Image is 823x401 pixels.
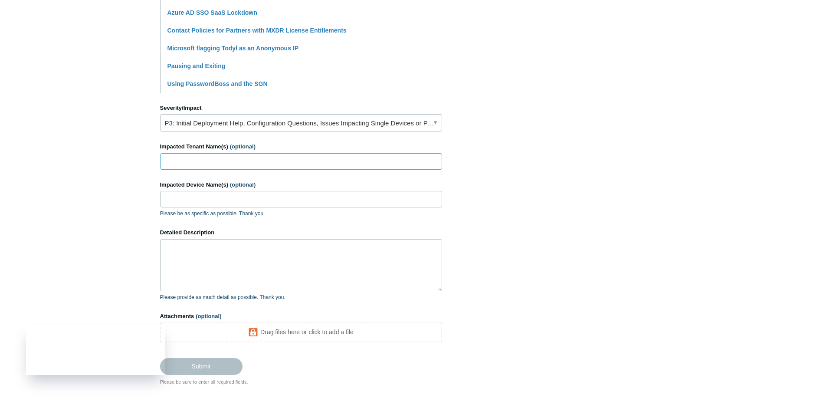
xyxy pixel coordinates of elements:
[196,313,221,319] span: (optional)
[160,312,442,321] label: Attachments
[160,228,442,237] label: Detailed Description
[160,142,442,151] label: Impacted Tenant Name(s)
[160,181,442,189] label: Impacted Device Name(s)
[167,9,257,16] a: Azure AD SSO SaaS Lockdown
[230,181,256,188] span: (optional)
[160,293,442,301] p: Please provide as much detail as possible. Thank you.
[167,80,268,87] a: Using PasswordBoss and the SGN
[160,104,442,112] label: Severity/Impact
[26,325,165,375] iframe: Todyl Status
[167,45,299,52] a: Microsoft flagging Todyl as an Anonymous IP
[160,378,442,386] div: Please be sure to enter all required fields.
[160,358,243,375] input: Submit
[160,114,442,131] a: P3: Initial Deployment Help, Configuration Questions, Issues Impacting Single Devices or Past Out...
[160,210,442,217] p: Please be as specific as possible. Thank you.
[167,27,347,34] a: Contact Policies for Partners with MXDR License Entitlements
[167,62,226,69] a: Pausing and Exiting
[230,143,256,150] span: (optional)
